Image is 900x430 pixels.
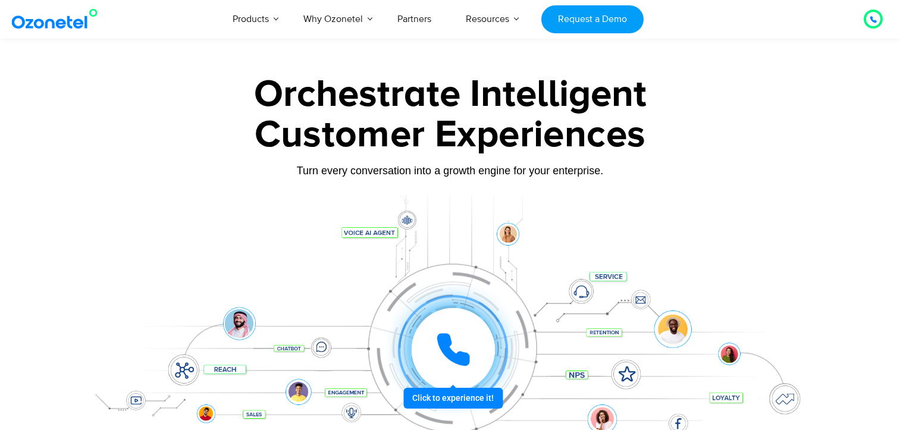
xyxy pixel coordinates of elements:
a: Request a Demo [541,5,643,33]
div: Customer Experiences [79,106,822,164]
div: Orchestrate Intelligent [79,76,822,114]
div: Turn every conversation into a growth engine for your enterprise. [79,164,822,177]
